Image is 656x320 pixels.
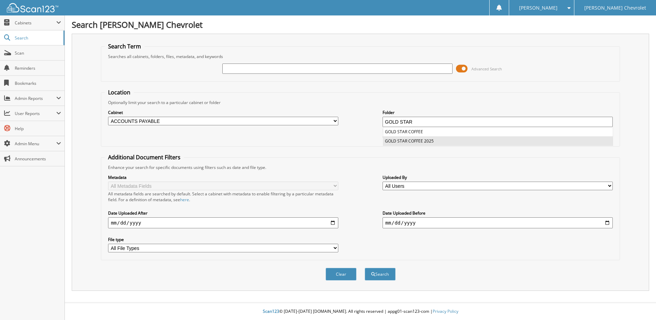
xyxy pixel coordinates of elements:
img: scan123-logo-white.svg [7,3,58,12]
span: [PERSON_NAME] Chevrolet [584,6,646,10]
label: File type [108,237,338,242]
span: User Reports [15,111,56,116]
li: GOLD STAR COFFEE 2025 [383,136,613,146]
div: Searches all cabinets, folders, files, metadata, and keywords [105,54,616,59]
span: Scan123 [263,308,279,314]
label: Folder [383,110,613,115]
iframe: Chat Widget [622,287,656,320]
h1: Search [PERSON_NAME] Chevrolet [72,19,649,30]
label: Metadata [108,174,338,180]
div: © [DATE]-[DATE] [DOMAIN_NAME]. All rights reserved | appg01-scan123-com | [65,303,656,320]
label: Cabinet [108,110,338,115]
button: Search [365,268,396,281]
span: Admin Reports [15,95,56,101]
legend: Location [105,89,134,96]
span: Search [15,35,60,41]
span: Help [15,126,61,132]
input: end [383,217,613,228]
button: Clear [326,268,356,281]
div: Optionally limit your search to a particular cabinet or folder [105,100,616,105]
a: here [180,197,189,203]
legend: Additional Document Filters [105,153,184,161]
li: GOLD STAR COFFEE [383,127,613,136]
div: Enhance your search for specific documents using filters such as date and file type. [105,164,616,170]
span: Reminders [15,65,61,71]
label: Date Uploaded Before [383,210,613,216]
span: Bookmarks [15,80,61,86]
span: Cabinets [15,20,56,26]
span: Advanced Search [471,66,502,71]
span: [PERSON_NAME] [519,6,558,10]
span: Admin Menu [15,141,56,147]
label: Uploaded By [383,174,613,180]
label: Date Uploaded After [108,210,338,216]
div: All metadata fields are searched by default. Select a cabinet with metadata to enable filtering b... [108,191,338,203]
span: Announcements [15,156,61,162]
legend: Search Term [105,43,144,50]
span: Scan [15,50,61,56]
input: start [108,217,338,228]
a: Privacy Policy [433,308,458,314]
